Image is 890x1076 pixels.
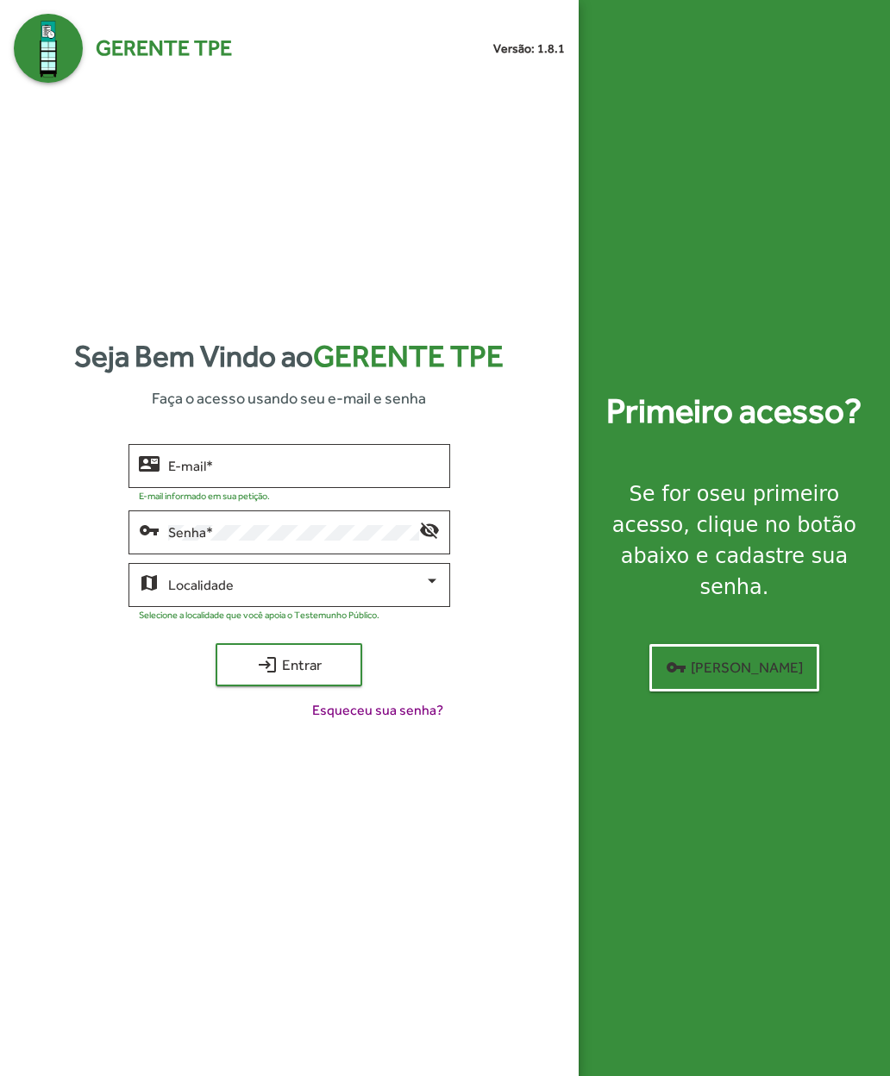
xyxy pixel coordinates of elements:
mat-hint: Selecione a localidade que você apoia o Testemunho Público. [139,610,379,620]
mat-icon: visibility_off [419,519,440,540]
div: Se for o , clique no botão abaixo e cadastre sua senha. [599,479,869,603]
strong: seu primeiro acesso [612,482,839,537]
img: Logo Gerente [14,14,83,83]
mat-icon: login [257,654,278,675]
mat-hint: E-mail informado em sua petição. [139,491,270,501]
span: Gerente TPE [96,32,232,65]
mat-icon: contact_mail [139,453,160,473]
span: Faça o acesso usando seu e-mail e senha [152,386,426,410]
small: Versão: 1.8.1 [493,40,565,58]
span: Esqueceu sua senha? [312,700,443,721]
span: Entrar [231,649,347,680]
mat-icon: vpn_key [139,519,160,540]
strong: Primeiro acesso? [606,385,862,437]
button: Entrar [216,643,362,686]
button: [PERSON_NAME] [649,644,819,691]
mat-icon: map [139,572,160,592]
strong: Seja Bem Vindo ao [74,334,504,379]
span: [PERSON_NAME] [666,652,803,683]
span: Gerente TPE [313,339,504,373]
mat-icon: vpn_key [666,657,686,678]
